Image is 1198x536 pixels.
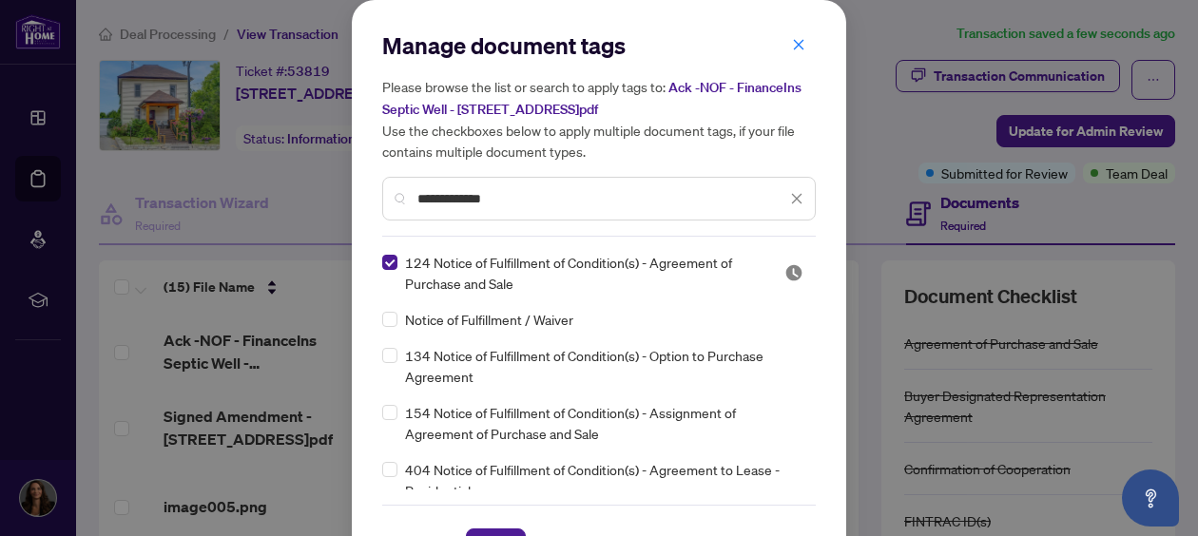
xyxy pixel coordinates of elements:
span: 154 Notice of Fulfillment of Condition(s) - Assignment of Agreement of Purchase and Sale [405,402,804,444]
span: 124 Notice of Fulfillment of Condition(s) - Agreement of Purchase and Sale [405,252,762,294]
span: close [792,38,805,51]
img: status [784,263,803,282]
button: Open asap [1122,469,1179,526]
span: Notice of Fulfillment / Waiver [405,309,573,330]
span: 134 Notice of Fulfillment of Condition(s) - Option to Purchase Agreement [405,345,804,387]
h5: Please browse the list or search to apply tags to: Use the checkboxes below to apply multiple doc... [382,76,816,162]
span: 404 Notice of Fulfillment of Condition(s) - Agreement to Lease - Residential [405,459,804,501]
span: close [790,192,803,205]
h2: Manage document tags [382,30,816,61]
span: Pending Review [784,263,803,282]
